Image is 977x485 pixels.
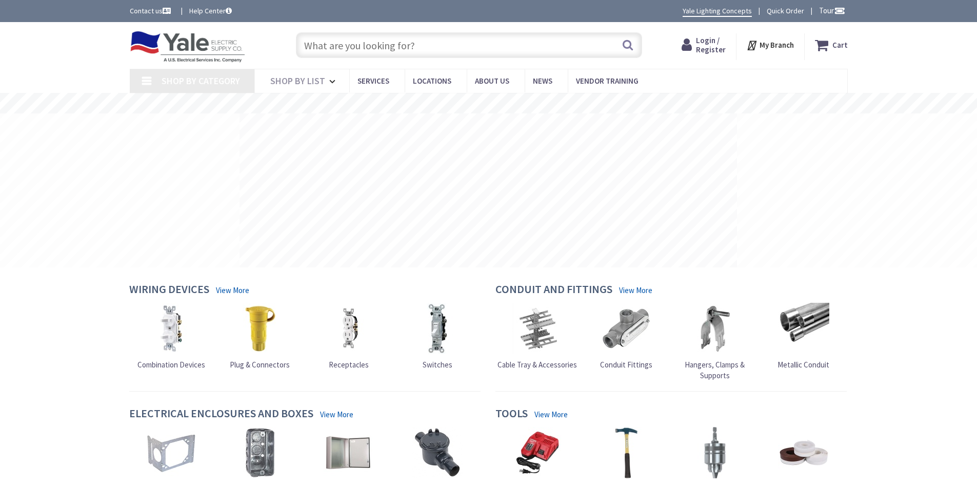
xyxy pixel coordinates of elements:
span: Conduit Fittings [600,360,652,370]
div: My Branch [746,36,794,54]
a: Cable Tray & Accessories Cable Tray & Accessories [497,303,577,370]
span: Services [357,76,389,86]
img: Conduit Fittings [601,303,652,354]
span: Hangers, Clamps & Supports [685,360,745,380]
input: What are you looking for? [296,32,642,58]
a: Combination Devices Combination Devices [137,303,205,370]
img: Combination Devices [146,303,197,354]
img: Explosion-Proof Boxes & Accessories [412,427,463,478]
span: Receptacles [329,360,369,370]
span: Vendor Training [576,76,639,86]
a: Yale Lighting Concepts [683,6,752,17]
span: Combination Devices [137,360,205,370]
a: Help Center [189,6,232,16]
img: Tool Attachments & Accessories [689,427,741,478]
img: Hand Tools [601,427,652,478]
a: Contact us [130,6,173,16]
a: Hangers, Clamps & Supports Hangers, Clamps & Supports [673,303,757,381]
img: Cable Tray & Accessories [512,303,563,354]
strong: Cart [832,36,848,54]
img: Device Boxes [234,427,286,478]
h4: Conduit and Fittings [495,283,612,298]
span: News [533,76,552,86]
img: Enclosures & Cabinets [323,427,374,478]
span: Tour [819,6,845,15]
img: Yale Electric Supply Co. [130,31,246,63]
span: Switches [423,360,452,370]
h4: Electrical Enclosures and Boxes [129,407,313,422]
a: Plug & Connectors Plug & Connectors [230,303,290,370]
a: Receptacles Receptacles [323,303,374,370]
a: Cart [815,36,848,54]
img: Plug & Connectors [234,303,286,354]
a: View More [619,285,652,296]
h4: Wiring Devices [129,283,209,298]
img: Receptacles [323,303,374,354]
a: View More [320,409,353,420]
a: Conduit Fittings Conduit Fittings [600,303,652,370]
span: About Us [475,76,509,86]
img: Switches [412,303,463,354]
span: Cable Tray & Accessories [497,360,577,370]
a: View More [216,285,249,296]
span: Shop By Category [162,75,240,87]
img: Box Hardware & Accessories [146,427,197,478]
h4: Tools [495,407,528,422]
span: Login / Register [696,35,726,54]
a: Quick Order [767,6,804,16]
a: Switches Switches [412,303,463,370]
span: Locations [413,76,451,86]
strong: My Branch [760,40,794,50]
img: Adhesive, Sealant & Tapes [778,427,829,478]
a: Login / Register [682,36,726,54]
img: Batteries & Chargers [512,427,563,478]
span: Shop By List [270,75,325,87]
span: Metallic Conduit [777,360,829,370]
a: View More [534,409,568,420]
span: Plug & Connectors [230,360,290,370]
img: Metallic Conduit [778,303,829,354]
a: Metallic Conduit Metallic Conduit [777,303,829,370]
img: Hangers, Clamps & Supports [689,303,741,354]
